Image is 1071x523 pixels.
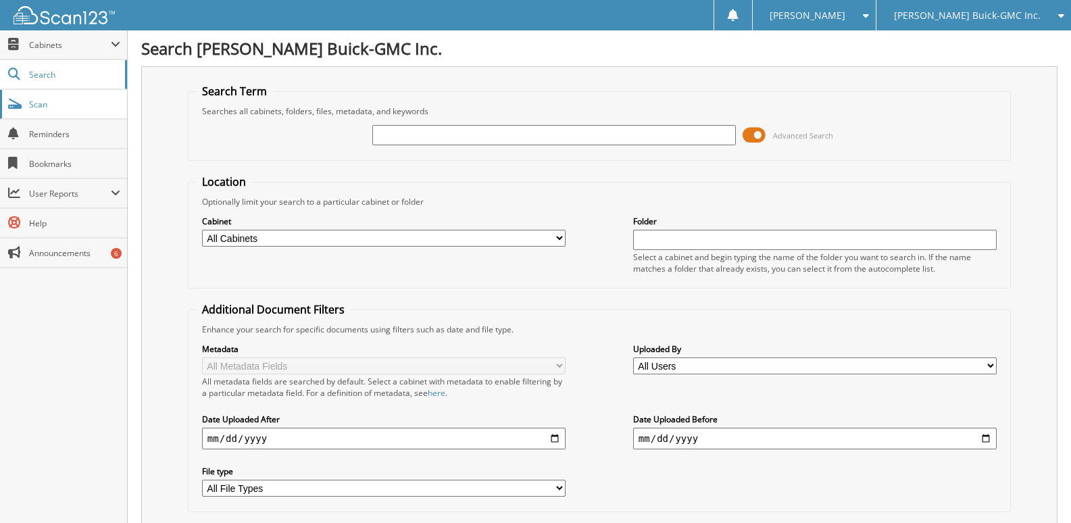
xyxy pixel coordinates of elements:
input: start [202,428,566,449]
input: end [633,428,997,449]
label: Date Uploaded After [202,414,566,425]
label: File type [202,466,566,477]
div: Select a cabinet and begin typing the name of the folder you want to search in. If the name match... [633,251,997,274]
label: Date Uploaded Before [633,414,997,425]
span: Help [29,218,120,229]
div: All metadata fields are searched by default. Select a cabinet with metadata to enable filtering b... [202,376,566,399]
span: Reminders [29,128,120,140]
div: Enhance your search for specific documents using filters such as date and file type. [195,324,1003,335]
span: Announcements [29,247,120,259]
a: here [428,387,445,399]
div: 6 [111,248,122,259]
span: Cabinets [29,39,111,51]
span: Search [29,69,118,80]
legend: Additional Document Filters [195,302,351,317]
label: Metadata [202,343,566,355]
label: Cabinet [202,216,566,227]
span: Scan [29,99,120,110]
legend: Location [195,174,253,189]
img: scan123-logo-white.svg [14,6,115,24]
span: User Reports [29,188,111,199]
span: Advanced Search [773,130,833,141]
iframe: Chat Widget [1003,458,1071,523]
div: Searches all cabinets, folders, files, metadata, and keywords [195,105,1003,117]
label: Uploaded By [633,343,997,355]
span: [PERSON_NAME] [770,11,845,20]
span: Bookmarks [29,158,120,170]
label: Folder [633,216,997,227]
span: [PERSON_NAME] Buick-GMC Inc. [894,11,1041,20]
h1: Search [PERSON_NAME] Buick-GMC Inc. [141,37,1057,59]
div: Optionally limit your search to a particular cabinet or folder [195,196,1003,207]
legend: Search Term [195,84,274,99]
